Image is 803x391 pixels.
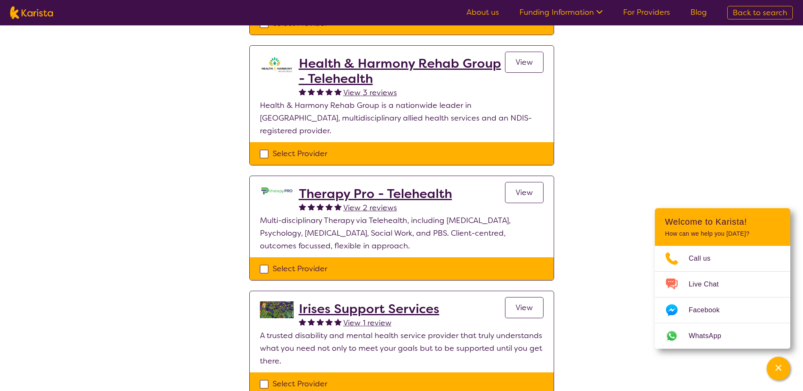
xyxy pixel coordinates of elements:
[299,56,505,86] a: Health & Harmony Rehab Group - Telehealth
[334,88,342,95] img: fullstar
[260,56,294,73] img: ztak9tblhgtrn1fit8ap.png
[655,323,790,349] a: Web link opens in a new tab.
[260,186,294,195] img: lehxprcbtunjcwin5sb4.jpg
[299,301,439,317] a: Irises Support Services
[343,203,397,213] span: View 2 reviews
[326,318,333,325] img: fullstar
[623,7,670,17] a: For Providers
[343,318,392,328] span: View 1 review
[733,8,787,18] span: Back to search
[516,187,533,198] span: View
[299,186,452,201] a: Therapy Pro - Telehealth
[505,52,544,73] a: View
[260,99,544,137] p: Health & Harmony Rehab Group is a nationwide leader in [GEOGRAPHIC_DATA], multidisciplinary allie...
[343,317,392,329] a: View 1 review
[299,203,306,210] img: fullstar
[317,318,324,325] img: fullstar
[10,6,53,19] img: Karista logo
[334,318,342,325] img: fullstar
[299,318,306,325] img: fullstar
[466,7,499,17] a: About us
[689,252,721,265] span: Call us
[655,246,790,349] ul: Choose channel
[317,203,324,210] img: fullstar
[326,88,333,95] img: fullstar
[516,303,533,313] span: View
[299,88,306,95] img: fullstar
[689,278,729,291] span: Live Chat
[655,208,790,349] div: Channel Menu
[326,203,333,210] img: fullstar
[665,230,780,237] p: How can we help you [DATE]?
[689,304,730,317] span: Facebook
[689,330,731,342] span: WhatsApp
[260,214,544,252] p: Multi-disciplinary Therapy via Telehealth, including [MEDICAL_DATA], Psychology, [MEDICAL_DATA], ...
[308,88,315,95] img: fullstar
[260,329,544,367] p: A trusted disability and mental health service provider that truly understands what you need not ...
[505,297,544,318] a: View
[308,318,315,325] img: fullstar
[343,201,397,214] a: View 2 reviews
[343,88,397,98] span: View 3 reviews
[767,357,790,380] button: Channel Menu
[516,57,533,67] span: View
[665,217,780,227] h2: Welcome to Karista!
[317,88,324,95] img: fullstar
[519,7,603,17] a: Funding Information
[505,182,544,203] a: View
[308,203,315,210] img: fullstar
[343,86,397,99] a: View 3 reviews
[690,7,707,17] a: Blog
[334,203,342,210] img: fullstar
[727,6,793,19] a: Back to search
[260,301,294,318] img: bveqlmrdxdvqu3rwwcov.jpg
